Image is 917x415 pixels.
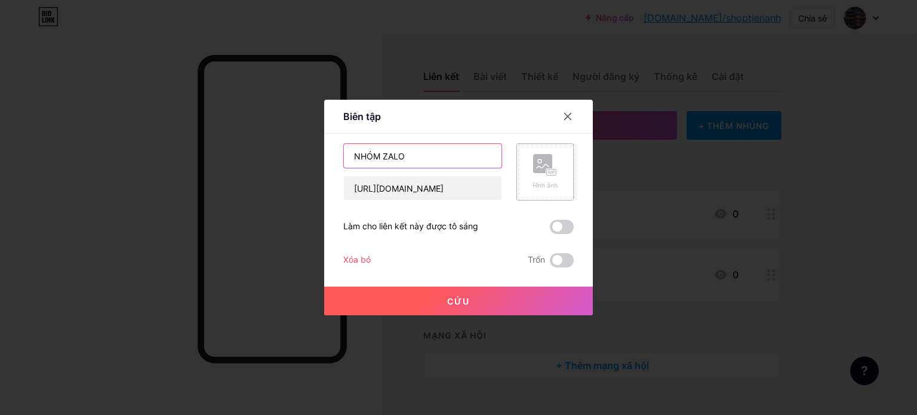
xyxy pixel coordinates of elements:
input: URL [344,176,501,200]
font: Làm cho liên kết này được tô sáng [343,221,478,231]
font: Cứu [447,296,470,306]
button: Cứu [324,287,593,315]
font: Hình ảnh [533,182,558,189]
font: Trốn [528,254,545,265]
font: Biên tập [343,110,381,122]
font: Xóa bỏ [343,254,371,265]
input: Tiêu đề [344,144,501,168]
